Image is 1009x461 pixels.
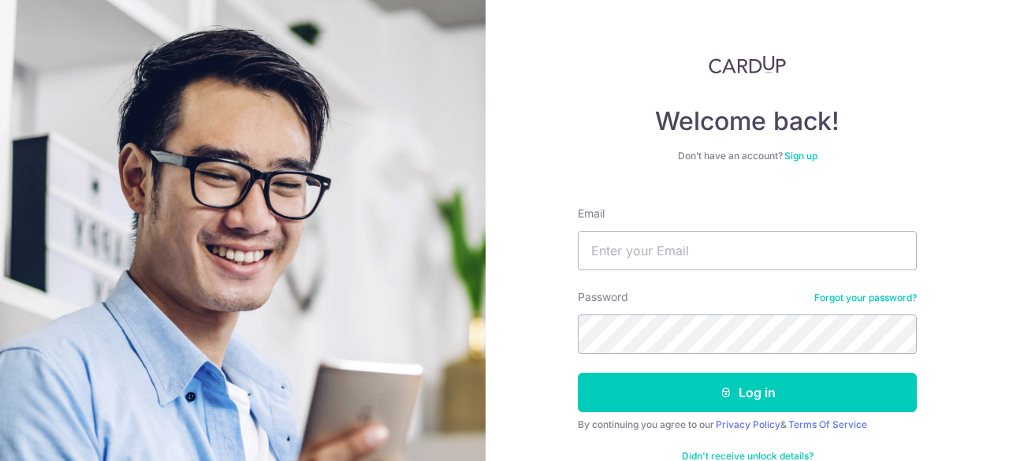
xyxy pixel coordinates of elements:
[578,206,605,221] label: Email
[578,289,628,305] label: Password
[578,106,917,137] h4: Welcome back!
[784,150,817,162] a: Sign up
[709,55,786,74] img: CardUp Logo
[578,150,917,162] div: Don’t have an account?
[716,418,780,430] a: Privacy Policy
[578,231,917,270] input: Enter your Email
[578,418,917,431] div: By continuing you agree to our &
[788,418,867,430] a: Terms Of Service
[578,373,917,412] button: Log in
[814,292,917,304] a: Forgot your password?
